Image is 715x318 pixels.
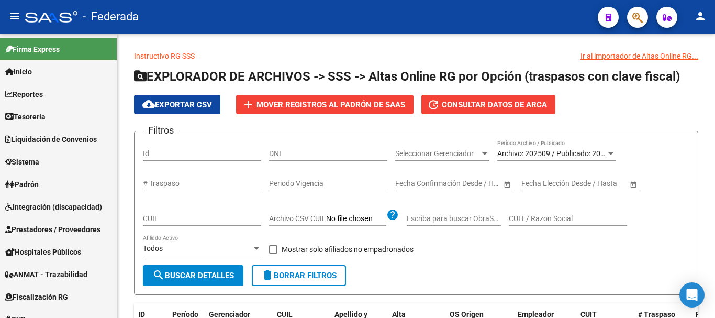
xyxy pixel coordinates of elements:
span: Todos [143,244,163,253]
span: ANMAT - Trazabilidad [5,269,87,280]
div: Open Intercom Messenger [679,282,705,308]
input: Fecha inicio [521,179,560,188]
span: Liquidación de Convenios [5,134,97,145]
span: Fiscalización RG [5,291,68,303]
span: Archivo: 202509 / Publicado: 202508 [497,149,617,158]
span: Archivo CSV CUIL [269,214,326,223]
input: Fecha fin [442,179,494,188]
button: Open calendar [501,179,512,190]
span: Exportar CSV [142,100,212,109]
button: Buscar Detalles [143,265,243,286]
span: Mostrar solo afiliados no empadronados [282,243,414,256]
button: Mover registros al PADRÓN de SAAS [236,95,414,114]
span: Padrón [5,179,39,190]
mat-icon: help [386,209,399,221]
a: Instructivo RG SSS [134,52,195,60]
span: - Federada [83,5,139,28]
div: Ir al importador de Altas Online RG... [580,50,698,62]
button: Open calendar [628,179,639,190]
span: Integración (discapacidad) [5,201,102,213]
input: Archivo CSV CUIL [326,214,386,224]
span: Inicio [5,66,32,78]
span: Firma Express [5,43,60,55]
span: Seleccionar Gerenciador [395,149,480,158]
button: Exportar CSV [134,95,220,114]
span: Tesorería [5,111,46,123]
h3: Filtros [143,123,179,138]
input: Fecha inicio [395,179,433,188]
mat-icon: delete [261,269,274,281]
span: EXPLORADOR DE ARCHIVOS -> SSS -> Altas Online RG por Opción (traspasos con clave fiscal) [134,69,680,84]
mat-icon: search [152,269,165,281]
mat-icon: cloud_download [142,98,155,111]
span: Buscar Detalles [152,271,234,280]
button: Borrar Filtros [252,265,346,286]
mat-icon: add [242,98,254,111]
mat-icon: person [694,10,707,23]
span: Hospitales Públicos [5,246,81,258]
mat-icon: update [427,98,440,111]
input: Fecha fin [568,179,620,188]
span: Prestadores / Proveedores [5,224,100,235]
span: Reportes [5,89,43,100]
span: Borrar Filtros [261,271,337,280]
span: Mover registros al PADRÓN de SAAS [256,100,405,109]
mat-icon: menu [8,10,21,23]
span: Consultar datos de ARCA [442,100,547,109]
span: Sistema [5,156,39,168]
button: Consultar datos de ARCA [421,95,555,114]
